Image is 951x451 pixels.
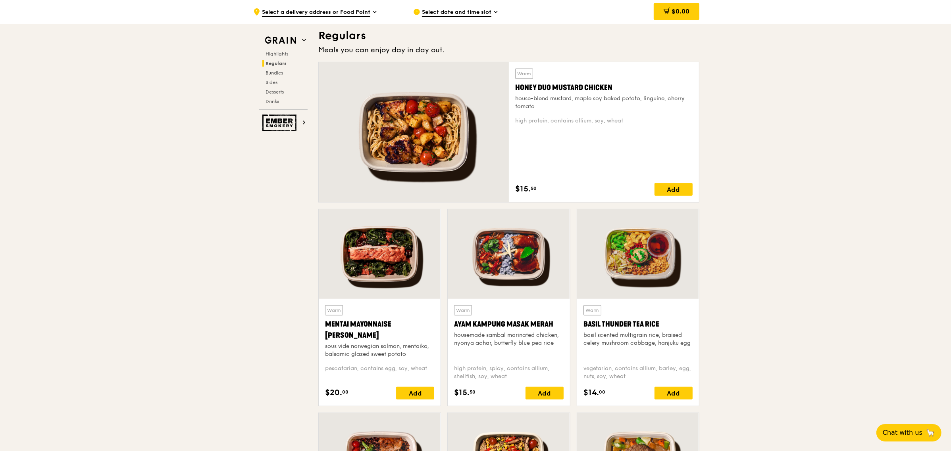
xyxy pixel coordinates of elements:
[655,387,693,399] div: Add
[325,319,434,341] div: Mentai Mayonnaise [PERSON_NAME]
[515,95,693,111] div: house-blend mustard, maple soy baked potato, linguine, cherry tomato
[531,185,537,191] span: 50
[583,387,599,399] span: $14.
[318,29,699,43] h3: Regulars
[583,305,601,315] div: Warm
[422,8,491,17] span: Select date and time slot
[266,61,287,66] span: Regulars
[454,387,470,399] span: $15.
[325,342,434,358] div: sous vide norwegian salmon, mentaiko, balsamic glazed sweet potato
[583,331,693,347] div: basil scented multigrain rice, braised celery mushroom cabbage, hanjuku egg
[515,117,693,125] div: high protein, contains allium, soy, wheat
[454,319,563,330] div: Ayam Kampung Masak Merah
[325,365,434,380] div: pescatarian, contains egg, soy, wheat
[266,70,283,76] span: Bundles
[672,8,689,15] span: $0.00
[454,305,472,315] div: Warm
[583,365,693,380] div: vegetarian, contains allium, barley, egg, nuts, soy, wheat
[599,389,606,395] span: 00
[266,51,288,57] span: Highlights
[515,183,531,195] span: $15.
[470,389,475,395] span: 50
[318,44,699,55] div: Meals you can enjoy day in day out.
[515,69,533,79] div: Warm
[515,82,693,93] div: Honey Duo Mustard Chicken
[266,89,284,95] span: Desserts
[883,428,922,438] span: Chat with us
[876,424,941,441] button: Chat with us🦙
[262,8,370,17] span: Select a delivery address or Food Point
[396,387,434,399] div: Add
[266,80,277,85] span: Sides
[325,305,343,315] div: Warm
[583,319,693,330] div: Basil Thunder Tea Rice
[655,183,693,196] div: Add
[325,387,342,399] span: $20.
[526,387,564,399] div: Add
[342,389,348,395] span: 00
[454,365,563,380] div: high protein, spicy, contains allium, shellfish, soy, wheat
[262,115,299,131] img: Ember Smokery web logo
[266,99,279,104] span: Drinks
[454,331,563,347] div: housemade sambal marinated chicken, nyonya achar, butterfly blue pea rice
[926,428,935,438] span: 🦙
[262,33,299,48] img: Grain web logo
